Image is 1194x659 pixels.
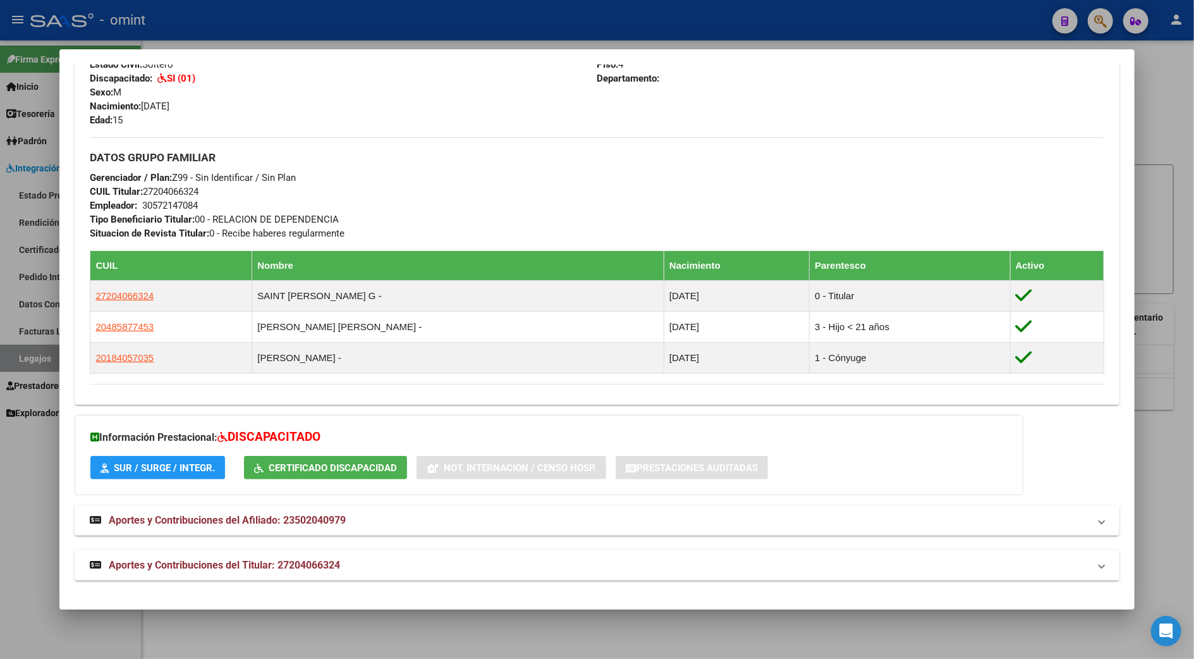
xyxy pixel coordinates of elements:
[109,514,346,526] span: Aportes y Contribuciones del Afiliado: 23502040979
[90,59,142,70] strong: Estado Civil:
[90,251,252,281] th: CUIL
[90,59,173,70] span: Soltero
[75,550,1119,581] mat-expansion-panel-header: Aportes y Contribuciones del Titular: 27204066324
[90,214,195,225] strong: Tipo Beneficiario Titular:
[90,73,152,84] strong: Discapacitado:
[95,321,154,332] span: 20485877453
[90,172,296,183] span: Z99 - Sin Identificar / Sin Plan
[167,73,195,84] strong: SI (01)
[1151,616,1181,646] div: Open Intercom Messenger
[114,462,215,474] span: SUR / SURGE / INTEGR.
[90,114,113,126] strong: Edad:
[810,251,1011,281] th: Parentesco
[252,343,664,374] td: [PERSON_NAME] -
[597,73,660,84] strong: Departamento:
[90,87,121,98] span: M
[597,59,619,70] strong: Piso:
[90,101,169,112] span: [DATE]
[95,290,154,301] span: 27204066324
[269,462,397,474] span: Certificado Discapacidad
[664,251,809,281] th: Nacimiento
[637,462,758,474] span: Prestaciones Auditadas
[75,505,1119,536] mat-expansion-panel-header: Aportes y Contribuciones del Afiliado: 23502040979
[810,281,1011,312] td: 0 - Titular
[810,343,1011,374] td: 1 - Cónyuge
[90,186,198,197] span: 27204066324
[109,559,340,571] span: Aportes y Contribuciones del Titular: 27204066324
[252,281,664,312] td: SAINT [PERSON_NAME] G -
[90,214,339,225] span: 00 - RELACION DE DEPENDENCIA
[252,251,664,281] th: Nombre
[252,312,664,343] td: [PERSON_NAME] [PERSON_NAME] -
[616,456,768,479] button: Prestaciones Auditadas
[90,101,141,112] strong: Nacimiento:
[90,200,137,211] strong: Empleador:
[90,114,123,126] span: 15
[417,456,606,479] button: Not. Internacion / Censo Hosp.
[90,186,143,197] strong: CUIL Titular:
[228,429,320,444] span: DISCAPACITADO
[90,228,209,239] strong: Situacion de Revista Titular:
[444,462,596,474] span: Not. Internacion / Censo Hosp.
[90,172,172,183] strong: Gerenciador / Plan:
[95,352,154,363] span: 20184057035
[244,456,407,479] button: Certificado Discapacidad
[90,456,225,479] button: SUR / SURGE / INTEGR.
[142,199,198,212] div: 30572147084
[90,87,113,98] strong: Sexo:
[664,281,809,312] td: [DATE]
[90,228,344,239] span: 0 - Recibe haberes regularmente
[597,59,624,70] span: 4
[664,312,809,343] td: [DATE]
[810,312,1011,343] td: 3 - Hijo < 21 años
[90,151,1104,164] h3: DATOS GRUPO FAMILIAR
[1010,251,1104,281] th: Activo
[664,343,809,374] td: [DATE]
[90,428,1008,447] h3: Información Prestacional:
